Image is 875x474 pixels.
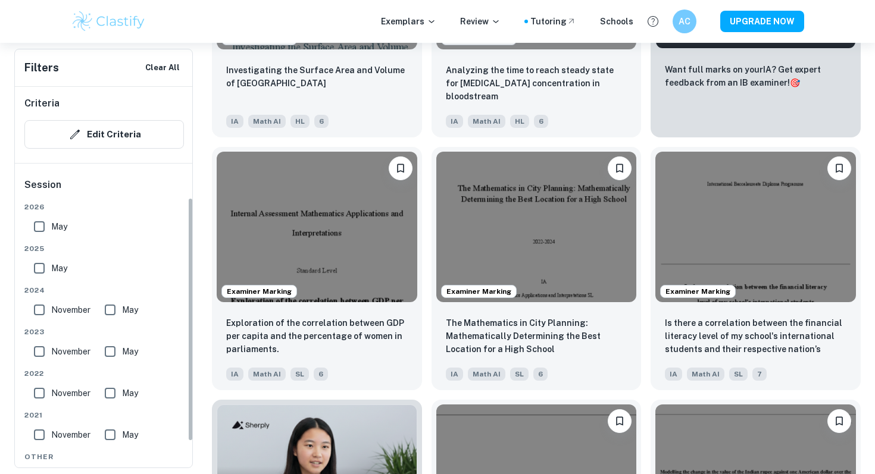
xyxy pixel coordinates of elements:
p: The Mathematics in City Planning: Mathematically Determining the Best Location for a High School [446,316,627,356]
img: Math AI IA example thumbnail: Exploration of the correlation between G [217,152,417,302]
h6: Filters [24,59,59,76]
button: Edit Criteria [24,120,184,149]
span: Math AI [468,115,505,128]
button: Bookmark [827,156,851,180]
button: Bookmark [608,409,632,433]
span: IA [446,115,463,128]
span: Examiner Marking [442,286,516,297]
button: Bookmark [389,156,412,180]
h6: Criteria [24,96,60,111]
span: November [51,428,90,441]
span: Examiner Marking [661,286,735,297]
a: Examiner MarkingBookmarkExploration of the correlation between GDP per capita and the percentage ... [212,147,422,390]
span: 2024 [24,285,184,296]
span: Examiner Marking [222,286,296,297]
span: SL [510,368,529,381]
span: IA [226,115,243,128]
span: Other [24,451,184,462]
span: November [51,303,90,316]
p: Exploration of the correlation between GDP per capita and the percentage of women in parliaments. [226,316,408,356]
span: 2023 [24,327,184,337]
span: 6 [314,115,329,128]
button: UPGRADE NOW [720,11,804,32]
span: May [122,387,138,400]
span: November [51,345,90,358]
a: Schools [600,15,633,28]
button: Bookmark [827,409,851,433]
span: 2026 [24,202,184,212]
span: 6 [534,115,548,128]
a: Tutoring [530,15,576,28]
span: Math AI [248,368,286,381]
span: 2021 [24,410,184,420]
span: 7 [752,368,767,381]
img: Math AI IA example thumbnail: Is there a correlation between the finan [655,152,856,302]
span: SL [290,368,309,381]
p: Exemplars [381,15,436,28]
h6: Session [24,178,184,202]
span: May [51,220,67,233]
a: Examiner MarkingBookmarkIs there a correlation between the financial literacy level of my school'... [651,147,861,390]
p: Want full marks on your IA ? Get expert feedback from an IB examiner! [665,63,846,89]
img: Math AI IA example thumbnail: The Mathematics in City Planning: Mathem [436,152,637,302]
span: 🎯 [790,78,800,87]
button: Clear All [142,59,183,77]
span: Math AI [468,368,505,381]
span: 2025 [24,243,184,254]
p: Review [460,15,501,28]
span: May [122,303,138,316]
span: HL [510,115,529,128]
span: IA [665,368,682,381]
span: 6 [533,368,548,381]
button: Bookmark [608,156,632,180]
span: IA [226,368,243,381]
p: Is there a correlation between the financial literacy level of my school's international students... [665,316,846,357]
p: Analyzing the time to reach steady state for Vortioxetine concentration in bloodstream [446,64,627,103]
h6: AC [678,15,692,28]
span: HL [290,115,310,128]
span: SL [729,368,748,381]
span: 2022 [24,368,184,379]
span: Math AI [248,115,286,128]
a: Examiner MarkingBookmarkThe Mathematics in City Planning: Mathematically Determining the Best Loc... [432,147,642,390]
img: Clastify logo [71,10,146,33]
span: IA [446,368,463,381]
span: May [51,262,67,275]
span: November [51,387,90,400]
span: 6 [314,368,328,381]
span: May [122,345,138,358]
span: Math AI [687,368,724,381]
button: AC [673,10,696,33]
p: Investigating the Surface Area and Volume of Lake Titicaca [226,64,408,90]
button: Help and Feedback [643,11,663,32]
span: May [122,428,138,441]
